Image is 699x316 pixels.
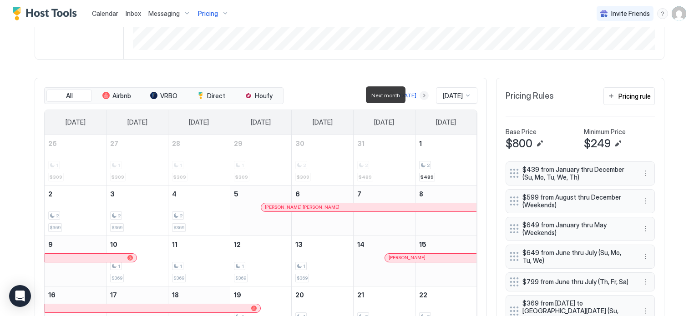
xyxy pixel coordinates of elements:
[427,162,430,168] span: 2
[188,90,234,102] button: Direct
[354,135,415,152] a: October 31, 2025
[397,90,418,101] button: [DATE]
[584,137,611,150] span: $249
[168,186,230,202] a: November 4, 2025
[94,90,139,102] button: Airbnb
[640,168,651,179] div: menu
[506,217,655,241] div: $649 from January thru May (Weekends) menu
[657,8,668,19] div: menu
[251,118,271,126] span: [DATE]
[295,190,300,198] span: 6
[48,140,57,147] span: 26
[207,92,225,100] span: Direct
[419,241,426,248] span: 15
[230,186,292,202] a: November 5, 2025
[640,196,651,206] div: menu
[173,275,184,281] span: $369
[415,185,477,236] td: November 8, 2025
[111,275,122,281] span: $369
[168,286,230,303] a: November 18, 2025
[640,251,651,262] div: menu
[419,140,422,147] span: 1
[234,140,243,147] span: 29
[354,135,415,186] td: October 31, 2025
[603,87,655,105] button: Pricing rule
[118,263,120,269] span: 1
[127,118,147,126] span: [DATE]
[354,286,415,303] a: November 21, 2025
[45,236,106,253] a: November 9, 2025
[66,118,86,126] span: [DATE]
[292,186,353,202] a: November 6, 2025
[265,204,339,210] span: [PERSON_NAME] [PERSON_NAME]
[44,87,284,105] div: tab-group
[45,135,106,186] td: October 26, 2025
[640,223,651,234] button: More options
[242,263,244,269] span: 1
[297,275,308,281] span: $369
[389,255,425,261] span: [PERSON_NAME]
[292,236,354,286] td: November 13, 2025
[235,275,246,281] span: $369
[357,291,364,299] span: 21
[365,110,403,135] a: Friday
[148,10,180,18] span: Messaging
[611,10,650,18] span: Invite Friends
[48,190,52,198] span: 2
[126,9,141,18] a: Inbox
[110,190,115,198] span: 3
[180,213,182,219] span: 2
[354,185,415,236] td: November 7, 2025
[295,241,303,248] span: 13
[640,168,651,179] button: More options
[265,204,472,210] div: [PERSON_NAME] [PERSON_NAME]
[112,92,131,100] span: Airbnb
[292,286,353,303] a: November 20, 2025
[126,10,141,17] span: Inbox
[106,186,168,202] a: November 3, 2025
[106,236,168,286] td: November 10, 2025
[506,161,655,186] div: $439 from January thru December (Su, Mo, Tu, We, Th) menu
[443,92,463,100] span: [DATE]
[506,91,554,101] span: Pricing Rules
[295,291,304,299] span: 20
[45,186,106,202] a: November 2, 2025
[111,225,122,231] span: $369
[420,174,434,180] span: $489
[172,140,180,147] span: 28
[56,110,95,135] a: Sunday
[13,7,81,20] div: Host Tools Logo
[354,236,415,286] td: November 14, 2025
[168,236,230,286] td: November 11, 2025
[180,263,182,269] span: 1
[118,110,157,135] a: Monday
[234,291,241,299] span: 19
[236,90,281,102] button: Houfy
[354,186,415,202] a: November 7, 2025
[506,189,655,213] div: $599 from August thru December (Weekends) menu
[292,135,353,152] a: October 30, 2025
[415,186,477,202] a: November 8, 2025
[172,291,179,299] span: 18
[45,135,106,152] a: October 26, 2025
[110,140,118,147] span: 27
[180,110,218,135] a: Tuesday
[9,285,31,307] div: Open Intercom Messenger
[640,276,651,287] div: menu
[618,91,651,101] div: Pricing rule
[56,213,59,219] span: 2
[106,135,168,186] td: October 27, 2025
[354,236,415,253] a: November 14, 2025
[415,135,477,152] a: November 1, 2025
[106,236,168,253] a: November 10, 2025
[173,225,184,231] span: $369
[230,236,292,253] a: November 12, 2025
[48,291,56,299] span: 16
[172,241,177,248] span: 11
[640,276,651,287] button: More options
[419,190,423,198] span: 8
[415,236,477,253] a: November 15, 2025
[295,140,304,147] span: 30
[160,92,177,100] span: VRBO
[522,249,631,265] span: $649 from June thru July (Su, Mo, Tu, We)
